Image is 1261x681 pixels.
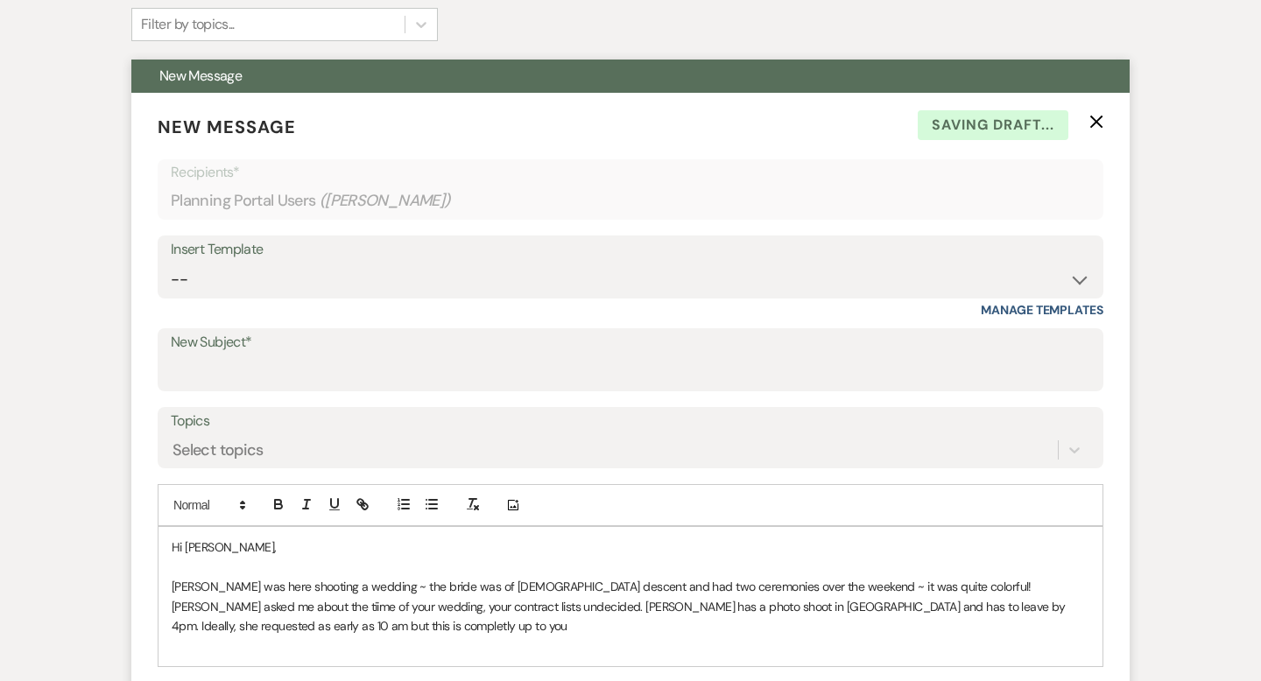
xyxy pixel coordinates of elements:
[320,189,451,213] span: ( [PERSON_NAME] )
[173,439,264,462] div: Select topics
[159,67,242,85] span: New Message
[171,161,1090,184] p: Recipients*
[172,597,1089,636] p: [PERSON_NAME] asked me about the tiime of your wedding, your contract lists undecided. [PERSON_NA...
[172,537,1089,557] p: Hi [PERSON_NAME],
[171,330,1090,355] label: New Subject*
[141,14,235,35] div: Filter by topics...
[981,302,1103,318] a: Manage Templates
[171,237,1090,263] div: Insert Template
[171,409,1090,434] label: Topics
[172,577,1089,596] p: [PERSON_NAME] was here shooting a wedding ~ the bride was of [DEMOGRAPHIC_DATA] descent and had t...
[171,184,1090,218] div: Planning Portal Users
[918,110,1068,140] span: Saving draft...
[158,116,296,138] span: New Message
